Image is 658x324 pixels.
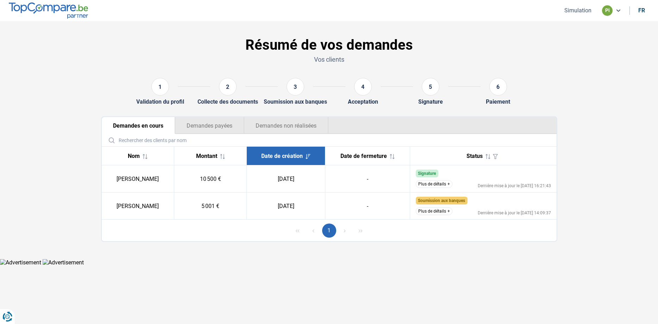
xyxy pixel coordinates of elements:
span: Nom [128,153,140,159]
div: 2 [219,78,237,96]
div: 6 [489,78,507,96]
td: [PERSON_NAME] [102,165,174,192]
button: Plus de détails [416,180,452,188]
button: Demandes non réalisées [244,117,328,134]
button: Last Page [353,224,368,238]
td: [DATE] [247,165,325,192]
span: Date de création [261,153,303,159]
div: Soumission aux banques [264,98,327,105]
div: Signature [418,98,443,105]
button: Simulation [562,7,594,14]
div: Acceptation [348,98,378,105]
button: Page 1 [322,224,336,238]
button: Next Page [338,224,352,238]
div: Collecte des documents [198,98,258,105]
div: Validation du profil [136,98,184,105]
div: Dernière mise à jour le [DATE] 14:09:37 [478,211,551,215]
button: Demandes en cours [102,117,175,134]
td: 10 500 € [174,165,247,192]
span: Soumission aux banques [418,198,465,203]
button: Previous Page [306,224,320,238]
div: 3 [287,78,304,96]
div: Dernière mise à jour le [DATE] 16:21:43 [478,184,551,188]
span: Montant [196,153,217,159]
span: Signature [418,171,436,176]
td: - [325,192,410,220]
div: 1 [151,78,169,96]
p: Vos clients [101,55,557,64]
div: 4 [354,78,372,96]
td: - [325,165,410,192]
td: [PERSON_NAME] [102,192,174,220]
button: First Page [290,224,305,238]
img: Advertisement [43,259,84,266]
h1: Résumé de vos demandes [101,37,557,54]
input: Rechercher des clients par nom [105,134,554,146]
img: TopCompare.be [9,2,88,18]
td: [DATE] [247,192,325,220]
div: fr [638,7,645,14]
div: 5 [422,78,439,96]
span: Date de fermeture [340,153,387,159]
td: 5 001 € [174,192,247,220]
div: Paiement [486,98,510,105]
span: Status [466,153,483,159]
button: Plus de détails [416,207,452,215]
button: Demandes payées [175,117,244,134]
div: pi [602,5,613,16]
